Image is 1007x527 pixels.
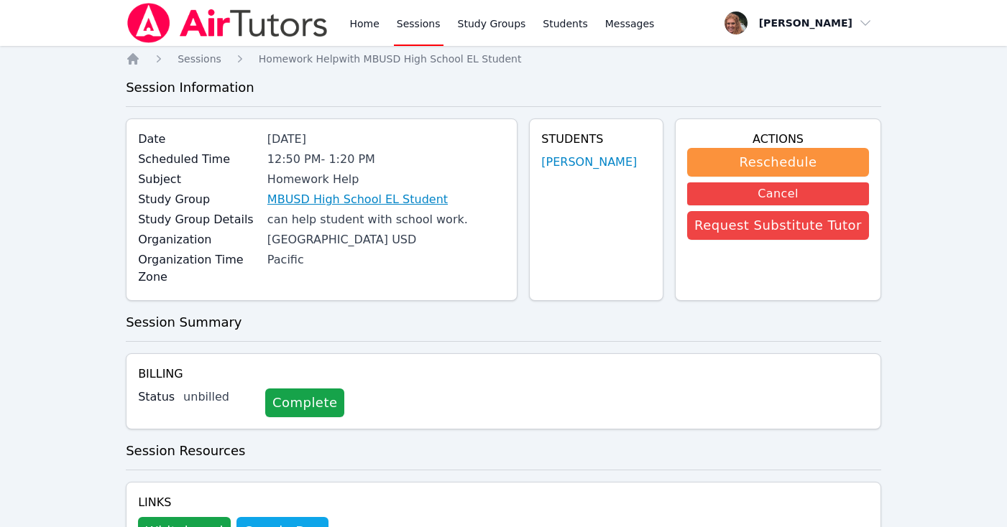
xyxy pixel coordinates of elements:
[267,151,505,168] div: 12:50 PM - 1:20 PM
[138,494,328,511] h4: Links
[267,131,505,148] div: [DATE]
[126,441,881,461] h3: Session Resources
[126,78,881,98] h3: Session Information
[138,171,259,188] label: Subject
[138,151,259,168] label: Scheduled Time
[138,131,259,148] label: Date
[138,231,259,248] label: Organization
[605,17,655,31] span: Messages
[541,154,637,171] a: [PERSON_NAME]
[183,388,254,406] div: unbilled
[126,52,881,66] nav: Breadcrumb
[687,182,869,205] button: Cancel
[138,251,259,286] label: Organization Time Zone
[138,388,175,406] label: Status
[265,388,344,417] a: Complete
[126,312,881,332] h3: Session Summary
[267,211,505,228] div: can help student with school work.
[178,53,221,65] span: Sessions
[541,131,651,148] h4: Students
[267,251,505,269] div: Pacific
[259,52,522,66] a: Homework Helpwith MBUSD High School EL Student
[687,131,869,148] h4: Actions
[138,191,259,208] label: Study Group
[126,3,329,43] img: Air Tutors
[687,211,869,240] button: Request Substitute Tutor
[267,231,505,248] div: [GEOGRAPHIC_DATA] USD
[138,365,869,383] h4: Billing
[138,211,259,228] label: Study Group Details
[259,53,522,65] span: Homework Help with MBUSD High School EL Student
[178,52,221,66] a: Sessions
[267,191,448,208] a: MBUSD High School EL Student
[267,171,505,188] div: Homework Help
[687,148,869,177] button: Reschedule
